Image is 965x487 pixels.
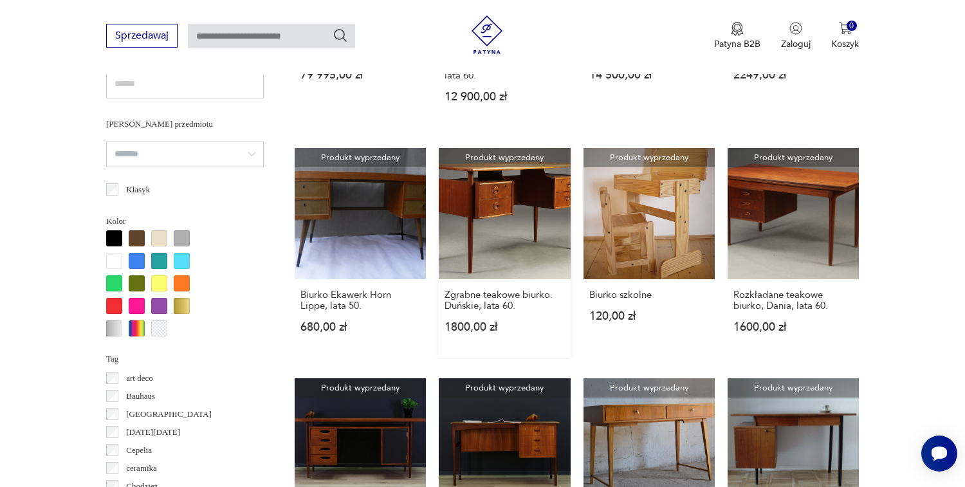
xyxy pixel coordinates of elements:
[733,69,853,80] p: 2249,00 zł
[714,38,760,50] p: Patyna B2B
[831,22,859,50] button: 0Koszyk
[300,289,420,311] h3: Biurko Ekawerk Horn Lippe, lata 50.
[468,15,506,54] img: Patyna - sklep z meblami i dekoracjami vintage
[589,311,709,322] p: 120,00 zł
[589,289,709,300] h3: Biurko szkolne
[106,32,178,41] a: Sprzedawaj
[300,69,420,80] p: 79 995,00 zł
[831,38,859,50] p: Koszyk
[728,148,859,358] a: Produkt wyprzedanyRozkładane teakowe biurko, Dania, lata 60.Rozkładane teakowe biurko, Dania, lat...
[733,322,853,333] p: 1600,00 zł
[106,214,264,228] p: Kolor
[847,21,858,32] div: 0
[126,371,153,385] p: art deco
[106,117,264,131] p: [PERSON_NAME] przedmiotu
[126,443,152,457] p: Cepelia
[445,289,564,311] h3: Zgrabne teakowe biurko. Duńskie, lata 60.
[445,91,564,102] p: 12 900,00 zł
[731,22,744,36] img: Ikona medalu
[439,148,570,358] a: Produkt wyprzedanyZgrabne teakowe biurko. Duńskie, lata 60.Zgrabne teakowe biurko. Duńskie, lata ...
[789,22,802,35] img: Ikonka użytkownika
[714,22,760,50] a: Ikona medaluPatyna B2B
[781,22,811,50] button: Zaloguj
[106,24,178,48] button: Sprzedawaj
[126,425,180,439] p: [DATE][DATE]
[921,436,957,472] iframe: Smartsupp widget button
[333,28,348,43] button: Szukaj
[839,22,852,35] img: Ikona koszyka
[295,148,426,358] a: Produkt wyprzedanyBiurko Ekawerk Horn Lippe, lata 50.Biurko Ekawerk Horn Lippe, lata 50.680,00 zł
[714,22,760,50] button: Patyna B2B
[733,289,853,311] h3: Rozkładane teakowe biurko, Dania, lata 60.
[126,183,150,197] p: Klasyk
[106,352,264,366] p: Tag
[126,461,157,475] p: ceramika
[300,322,420,333] p: 680,00 zł
[589,69,709,80] p: 14 500,00 zł
[584,148,715,358] a: Produkt wyprzedanyBiurko szkolneBiurko szkolne120,00 zł
[445,322,564,333] p: 1800,00 zł
[445,26,564,81] h3: Komoda sekretarzyk palisandrowy proj. [PERSON_NAME], Odder dla ACO Møbler, Dania, lata 60.
[126,389,155,403] p: Bauhaus
[781,38,811,50] p: Zaloguj
[126,407,212,421] p: [GEOGRAPHIC_DATA]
